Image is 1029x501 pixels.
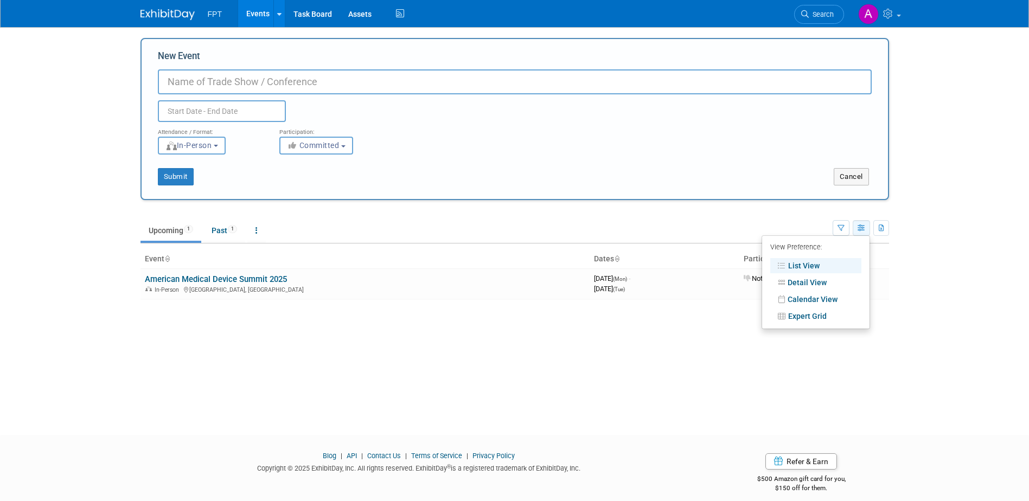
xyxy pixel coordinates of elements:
[145,274,287,284] a: American Medical Device Summit 2025
[208,10,222,18] span: FPT
[594,285,625,293] span: [DATE]
[613,286,625,292] span: (Tue)
[770,275,861,290] a: Detail View
[464,452,471,460] span: |
[203,220,245,241] a: Past1
[770,240,861,256] div: View Preference:
[184,225,193,233] span: 1
[140,220,201,241] a: Upcoming1
[140,250,590,268] th: Event
[140,461,698,473] div: Copyright © 2025 ExhibitDay, Inc. All rights reserved. ExhibitDay is a registered trademark of Ex...
[359,452,366,460] span: |
[714,467,889,492] div: $500 Amazon gift card for you,
[338,452,345,460] span: |
[158,50,200,67] label: New Event
[228,225,237,233] span: 1
[155,286,182,293] span: In-Person
[158,137,226,155] button: In-Person
[744,274,782,282] span: Not Going
[287,141,340,150] span: Committed
[770,292,861,307] a: Calendar View
[164,254,170,263] a: Sort by Event Name
[629,274,630,282] span: -
[614,254,619,263] a: Sort by Start Date
[165,141,212,150] span: In-Person
[158,100,286,122] input: Start Date - End Date
[279,137,353,155] button: Committed
[323,452,336,460] a: Blog
[158,168,194,185] button: Submit
[158,69,872,94] input: Name of Trade Show / Conference
[794,5,844,24] a: Search
[402,452,410,460] span: |
[279,122,385,136] div: Participation:
[590,250,739,268] th: Dates
[347,452,357,460] a: API
[411,452,462,460] a: Terms of Service
[447,464,451,470] sup: ®
[158,122,263,136] div: Attendance / Format:
[809,10,834,18] span: Search
[770,258,861,273] a: List View
[613,276,627,282] span: (Mon)
[594,274,630,282] span: [DATE]
[765,453,837,470] a: Refer & Earn
[145,285,585,293] div: [GEOGRAPHIC_DATA], [GEOGRAPHIC_DATA]
[140,9,195,20] img: ExhibitDay
[145,286,152,292] img: In-Person Event
[472,452,515,460] a: Privacy Policy
[834,168,869,185] button: Cancel
[739,250,889,268] th: Participation
[770,309,861,324] a: Expert Grid
[714,484,889,493] div: $150 off for them.
[858,4,879,24] img: Ayanna Grady
[367,452,401,460] a: Contact Us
